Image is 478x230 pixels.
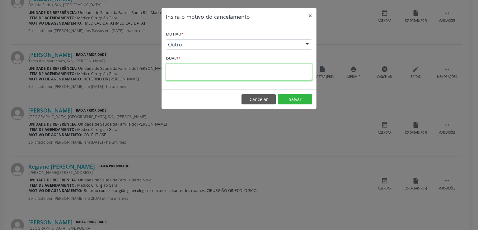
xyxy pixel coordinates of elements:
h5: Insira o motivo do cancelamento [166,12,250,21]
label: Qual? [166,54,180,64]
button: Salvar [278,94,312,105]
span: Outro [168,41,299,48]
label: Motivo [166,30,184,39]
button: Close [304,8,316,23]
button: Cancelar [241,94,276,105]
